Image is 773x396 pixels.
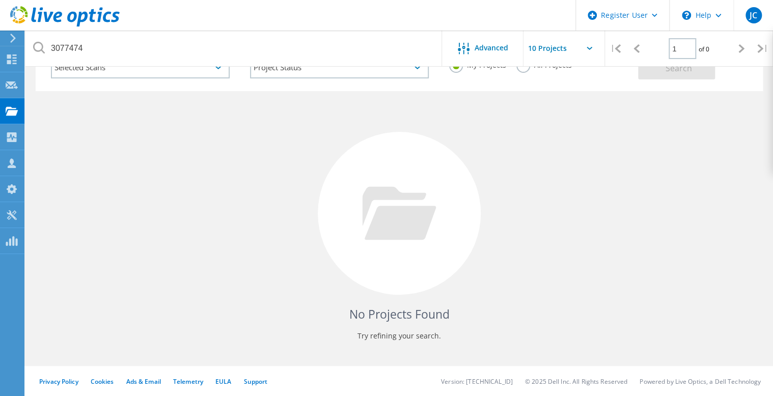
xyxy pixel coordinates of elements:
[699,45,709,53] span: of 0
[39,377,78,386] a: Privacy Policy
[10,21,120,29] a: Live Optics Dashboard
[25,31,443,66] input: Search projects by name, owner, ID, company, etc
[525,377,627,386] li: © 2025 Dell Inc. All Rights Reserved
[126,377,161,386] a: Ads & Email
[605,31,626,67] div: |
[91,377,114,386] a: Cookies
[750,11,757,19] span: JC
[215,377,231,386] a: EULA
[441,377,513,386] li: Version: [TECHNICAL_ID]
[752,31,773,67] div: |
[475,44,508,51] span: Advanced
[46,328,753,344] p: Try refining your search.
[46,306,753,323] h4: No Projects Found
[243,377,267,386] a: Support
[682,11,691,20] svg: \n
[173,377,203,386] a: Telemetry
[640,377,761,386] li: Powered by Live Optics, a Dell Technology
